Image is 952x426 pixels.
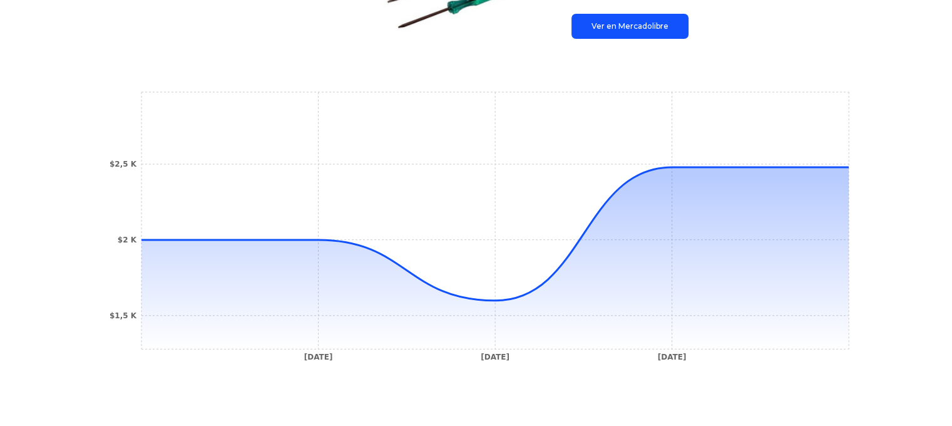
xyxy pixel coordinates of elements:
[657,353,686,361] tspan: [DATE]
[571,14,688,39] a: Ver en Mercadolibre
[117,236,136,244] tspan: $2 K
[304,353,332,361] tspan: [DATE]
[109,160,136,169] tspan: $2,5 K
[481,353,509,361] tspan: [DATE]
[109,311,136,320] tspan: $1,5 K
